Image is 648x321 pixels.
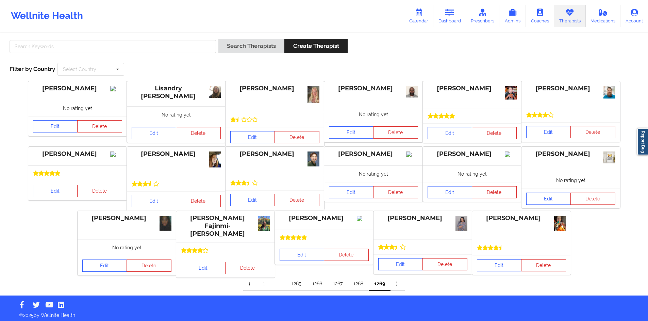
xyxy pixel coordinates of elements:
img: 483cc0da-1135-455c-aaae-1ade20a3bf8fB6DFD87A-6DD8-4E1F-845F-ED3A940CACA6.jpeg [554,216,566,232]
button: Delete [521,259,566,271]
button: Delete [422,258,467,270]
div: No rating yet [324,165,423,182]
a: Edit [477,259,522,271]
button: Delete [275,131,319,143]
img: Image%2Fplaceholer-image.png [110,86,122,91]
div: [PERSON_NAME] [230,150,319,158]
a: Edit [230,194,275,206]
input: Search Keywords [10,40,216,53]
a: Prescribers [466,5,500,27]
div: No rating yet [324,106,423,123]
button: Delete [176,127,221,139]
a: Edit [428,127,472,139]
div: [PERSON_NAME] [428,150,517,158]
div: [PERSON_NAME] [526,150,615,158]
img: James_Photo.jpg [406,86,418,97]
a: Edit [181,262,226,274]
img: Image%2Fplaceholer-image.png [406,151,418,157]
a: Edit [132,127,177,139]
img: f69308a8-5c01-4386-90e4-c1b14996c836_2dd98743-51f9-4b75-b919-ccbd048033dcil_fullxfull.4750807711_... [603,151,615,163]
button: Delete [77,120,122,132]
img: Image%2Fplaceholer-image.png [505,151,517,157]
div: [PERSON_NAME] [280,214,369,222]
a: 1 [257,277,272,291]
a: Edit [33,120,78,132]
div: Select Country [63,67,96,72]
a: Next item [391,277,405,291]
div: [PERSON_NAME] [33,150,122,158]
div: [PERSON_NAME] Fajinmi-[PERSON_NAME] [181,214,270,238]
button: Delete [176,195,221,207]
a: Edit [33,185,78,197]
img: 164b4a26-df09-4f12-b0f5-da3efb37c807356AE817-1560-4D0D-9578-E02A84A4B6ED.jpeg [308,86,319,103]
button: Delete [472,186,517,198]
a: Report Bug [637,128,648,155]
div: Pagination Navigation [243,277,405,291]
a: Calendar [404,5,433,27]
button: Delete [324,249,369,261]
div: No rating yet [521,172,620,189]
div: [PERSON_NAME] [477,214,566,222]
button: Delete [373,186,418,198]
a: Account [620,5,648,27]
button: Create Therapist [284,39,347,53]
a: Edit [428,186,472,198]
div: Lisandry [PERSON_NAME] [132,85,221,100]
button: Search Therapists [218,39,284,53]
img: 7f10d111-2928-442b-b510-4faa29553a43_e01d2151-eafc-4a6d-b1c3-7dfea579f7814d362132-5172-492e-a776-... [455,216,467,231]
button: Delete [127,260,171,272]
a: Edit [329,186,374,198]
a: 1269 [369,277,391,291]
a: Edit [280,249,325,261]
a: 1267 [328,277,348,291]
div: [PERSON_NAME] [329,85,418,92]
a: Edit [82,260,127,272]
span: Filter by Country [10,66,55,72]
div: [PERSON_NAME] [230,85,319,92]
div: [PERSON_NAME] [378,214,467,222]
a: Dashboard [433,5,466,27]
a: Edit [132,195,177,207]
a: 1268 [348,277,369,291]
div: [PERSON_NAME] [33,85,122,92]
img: 56CFFB5B-A189-4F11-AC77-9FEA5AA0BB11.jpeg [209,86,221,98]
div: No rating yet [423,165,521,182]
div: [PERSON_NAME] [82,214,171,222]
img: 899453-2304464-3_320x400.jpg [160,216,171,231]
a: Admins [499,5,526,27]
a: 1266 [307,277,328,291]
a: Edit [526,126,571,138]
button: Delete [77,185,122,197]
button: Delete [570,126,615,138]
a: ... [272,277,286,291]
div: No rating yet [28,100,127,117]
img: Image%2Fplaceholer-image.png [357,216,369,221]
a: Edit [329,126,374,139]
img: c8fe900a-2d48-4ce5-a9e9-30048a3b23a8image2.JPG [258,216,270,232]
div: [PERSON_NAME] [132,150,221,158]
img: IMG_2882.jpg [603,86,615,99]
div: No rating yet [78,239,176,256]
a: Edit [378,258,423,270]
a: Edit [230,131,275,143]
button: Delete [472,127,517,139]
a: Previous item [243,277,257,291]
div: No rating yet [127,106,226,123]
div: [PERSON_NAME] [329,150,418,158]
div: [PERSON_NAME] [428,85,517,92]
a: Edit [526,193,571,205]
a: Medications [586,5,621,27]
img: Image%2Fplaceholer-image.png [110,151,122,157]
img: IMG_0424.JPG [308,151,319,166]
img: 945a01e3-afa5-4435-9185-6b515cbcd867IMG_3029.jpeg [209,151,221,167]
button: Delete [570,193,615,205]
a: Coaches [526,5,554,27]
p: © 2025 by Wellnite Health [14,307,634,319]
a: Therapists [554,5,586,27]
img: Better_help_full.JPG [505,86,517,100]
div: [PERSON_NAME] [526,85,615,92]
a: 1265 [286,277,307,291]
button: Delete [225,262,270,274]
button: Delete [275,194,319,206]
button: Delete [373,126,418,139]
